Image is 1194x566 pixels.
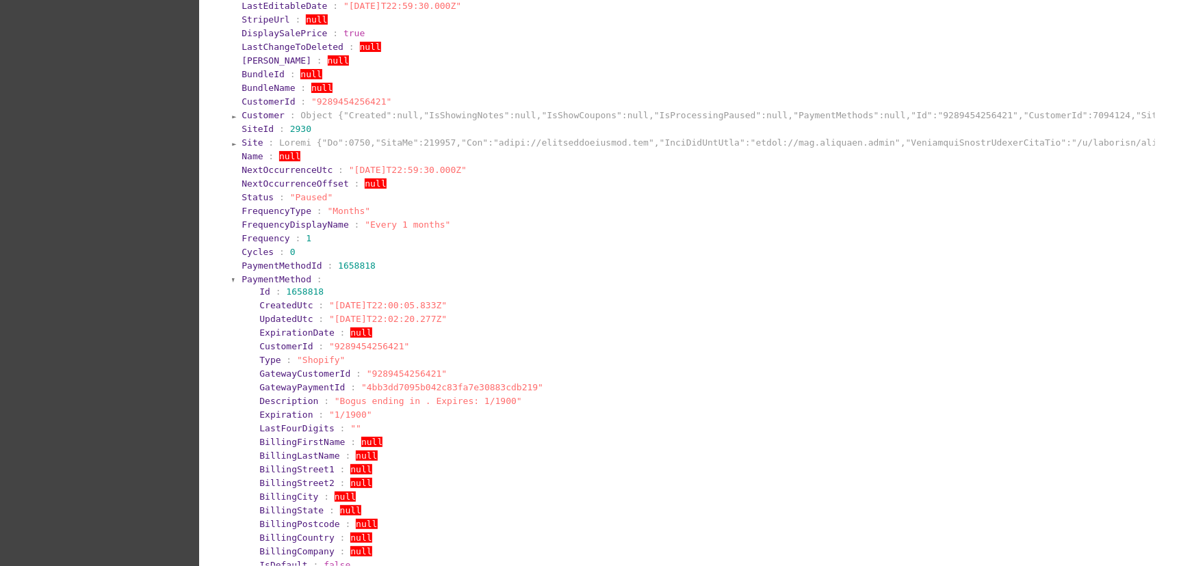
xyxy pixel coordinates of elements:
[338,260,376,271] span: 1658818
[333,1,338,11] span: :
[340,505,361,515] span: null
[318,300,324,310] span: :
[329,409,372,420] span: "1/1900"
[242,55,311,66] span: [PERSON_NAME]
[242,96,295,107] span: CustomerId
[242,206,311,216] span: FrequencyType
[349,165,467,175] span: "[DATE]T22:59:30.000Z"
[350,464,372,474] span: null
[268,151,274,161] span: :
[242,233,289,243] span: Frequency
[306,233,311,243] span: 1
[259,505,324,515] span: BillingState
[242,192,274,202] span: Status
[354,178,360,189] span: :
[276,286,281,297] span: :
[259,314,313,324] span: UpdatedUtc
[300,69,322,79] span: null
[268,137,274,148] span: :
[259,491,318,502] span: BillingCity
[346,450,351,461] span: :
[242,247,274,257] span: Cycles
[306,14,327,25] span: null
[259,300,313,310] span: CreatedUtc
[340,464,346,474] span: :
[259,423,335,433] span: LastFourDigits
[279,192,285,202] span: :
[329,314,447,324] span: "[DATE]T22:02:20.277Z"
[356,450,377,461] span: null
[279,151,300,161] span: null
[340,533,346,543] span: :
[290,124,311,134] span: 2930
[328,206,371,216] span: "Months"
[297,355,345,365] span: "Shopify"
[300,96,306,107] span: :
[343,28,365,38] span: true
[367,368,447,379] span: "9289454256421"
[349,42,354,52] span: :
[259,533,335,543] span: BillingCountry
[296,233,301,243] span: :
[242,83,295,93] span: BundleName
[259,519,339,529] span: BillingPostcode
[335,491,356,502] span: null
[290,110,296,120] span: :
[350,478,372,488] span: null
[259,464,335,474] span: BillingStreet1
[290,192,333,202] span: "Paused"
[324,491,329,502] span: :
[328,55,349,66] span: null
[354,219,360,230] span: :
[356,368,361,379] span: :
[259,437,345,447] span: BillingFirstName
[259,327,335,338] span: ExpirationDate
[335,396,522,406] span: "Bogus ending in . Expires: 1/1900"
[242,42,343,52] span: LastChangeToDeleted
[259,368,350,379] span: GatewayCustomerId
[259,396,318,406] span: Description
[340,423,346,433] span: :
[350,327,372,338] span: null
[300,83,306,93] span: :
[318,409,324,420] span: :
[318,314,324,324] span: :
[242,124,274,134] span: SiteId
[360,42,381,52] span: null
[296,14,301,25] span: :
[340,478,346,488] span: :
[317,274,322,284] span: :
[242,137,263,148] span: Site
[290,69,296,79] span: :
[350,437,356,447] span: :
[350,533,372,543] span: null
[259,450,339,461] span: BillingLastName
[311,83,333,93] span: null
[340,327,346,338] span: :
[242,274,311,284] span: PaymentMethod
[242,69,285,79] span: BundleId
[340,546,346,556] span: :
[328,260,333,271] span: :
[365,178,386,189] span: null
[259,286,270,297] span: Id
[242,219,349,230] span: FrequencyDisplayName
[242,165,333,175] span: NextOccurrenceUtc
[329,341,409,351] span: "9289454256421"
[329,505,335,515] span: :
[361,437,382,447] span: null
[242,110,285,120] span: Customer
[259,409,313,420] span: Expiration
[361,382,543,392] span: "4bb3dd7095b042c83fa7e30883cdb219"
[242,1,327,11] span: LastEditableDate
[350,546,372,556] span: null
[259,382,345,392] span: GatewayPaymentId
[286,355,291,365] span: :
[317,55,322,66] span: :
[338,165,343,175] span: :
[259,478,335,488] span: BillingStreet2
[259,341,313,351] span: CustomerId
[350,423,361,433] span: ""
[242,260,322,271] span: PaymentMethodId
[356,519,377,529] span: null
